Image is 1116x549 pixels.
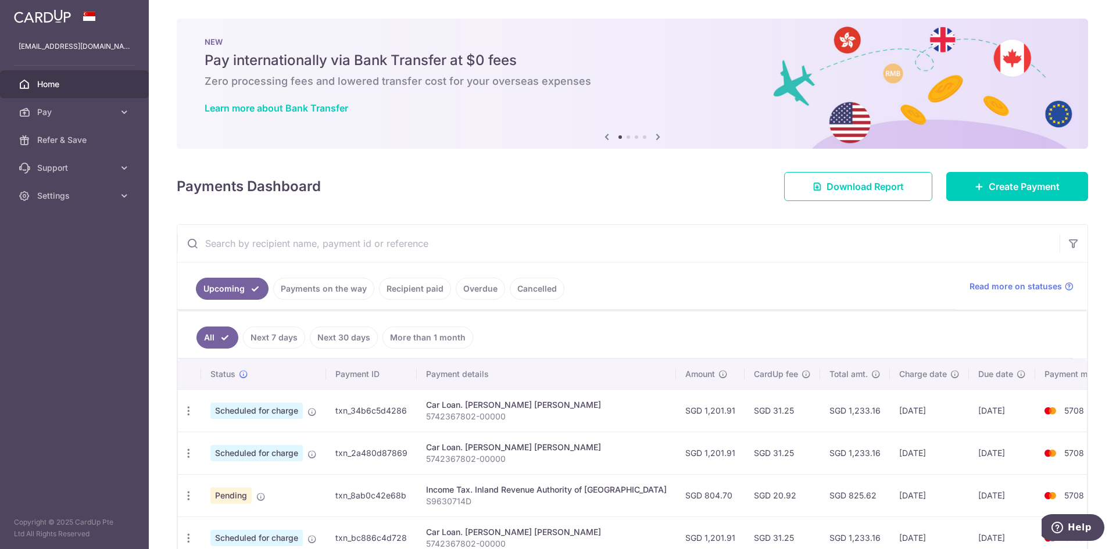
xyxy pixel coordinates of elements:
[827,180,904,193] span: Download Report
[970,281,1074,292] a: Read more on statuses
[273,278,374,300] a: Payments on the way
[1039,446,1062,460] img: Bank Card
[676,389,745,432] td: SGD 1,201.91
[426,484,667,496] div: Income Tax. Inland Revenue Authority of [GEOGRAPHIC_DATA]
[196,326,238,349] a: All
[19,41,130,52] p: [EMAIL_ADDRESS][DOMAIN_NAME]
[820,389,890,432] td: SGD 1,233.16
[37,134,114,146] span: Refer & Save
[14,9,71,23] img: CardUp
[205,37,1060,46] p: NEW
[946,172,1088,201] a: Create Payment
[196,278,269,300] a: Upcoming
[676,474,745,516] td: SGD 804.70
[1039,531,1062,545] img: Bank Card
[676,432,745,474] td: SGD 1,201.91
[379,278,451,300] a: Recipient paid
[326,389,417,432] td: txn_34b6c5d4286
[210,487,252,504] span: Pending
[970,281,1062,292] span: Read more on statuses
[745,474,820,516] td: SGD 20.92
[685,368,715,380] span: Amount
[456,278,505,300] a: Overdue
[210,368,235,380] span: Status
[417,359,676,389] th: Payment details
[426,526,667,538] div: Car Loan. [PERSON_NAME] [PERSON_NAME]
[745,432,820,474] td: SGD 31.25
[754,368,798,380] span: CardUp fee
[426,442,667,453] div: Car Loan. [PERSON_NAME] [PERSON_NAME]
[1064,448,1084,458] span: 5708
[829,368,868,380] span: Total amt.
[989,180,1060,193] span: Create Payment
[510,278,564,300] a: Cancelled
[969,432,1035,474] td: [DATE]
[426,453,667,465] p: 5742367802-00000
[820,474,890,516] td: SGD 825.62
[890,389,969,432] td: [DATE]
[1039,404,1062,418] img: Bank Card
[177,176,321,197] h4: Payments Dashboard
[426,496,667,507] p: S9630714D
[210,403,303,419] span: Scheduled for charge
[37,106,114,118] span: Pay
[243,326,305,349] a: Next 7 days
[426,411,667,422] p: 5742367802-00000
[969,389,1035,432] td: [DATE]
[210,445,303,461] span: Scheduled for charge
[326,432,417,474] td: txn_2a480d87869
[969,474,1035,516] td: [DATE]
[784,172,932,201] a: Download Report
[326,359,417,389] th: Payment ID
[745,389,820,432] td: SGD 31.25
[890,474,969,516] td: [DATE]
[1039,489,1062,503] img: Bank Card
[205,74,1060,88] h6: Zero processing fees and lowered transfer cost for your overseas expenses
[205,51,1060,70] h5: Pay internationally via Bank Transfer at $0 fees
[426,399,667,411] div: Car Loan. [PERSON_NAME] [PERSON_NAME]
[326,474,417,516] td: txn_8ab0c42e68b
[890,432,969,474] td: [DATE]
[1064,406,1084,415] span: 5708
[1064,490,1084,500] span: 5708
[37,190,114,202] span: Settings
[1042,514,1104,543] iframe: Opens a widget where you can find more information
[37,162,114,174] span: Support
[310,326,378,349] a: Next 30 days
[205,102,348,114] a: Learn more about Bank Transfer
[899,368,947,380] span: Charge date
[820,432,890,474] td: SGD 1,233.16
[210,530,303,546] span: Scheduled for charge
[177,225,1060,262] input: Search by recipient name, payment id or reference
[37,78,114,90] span: Home
[177,19,1088,149] img: Bank transfer banner
[382,326,473,349] a: More than 1 month
[978,368,1013,380] span: Due date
